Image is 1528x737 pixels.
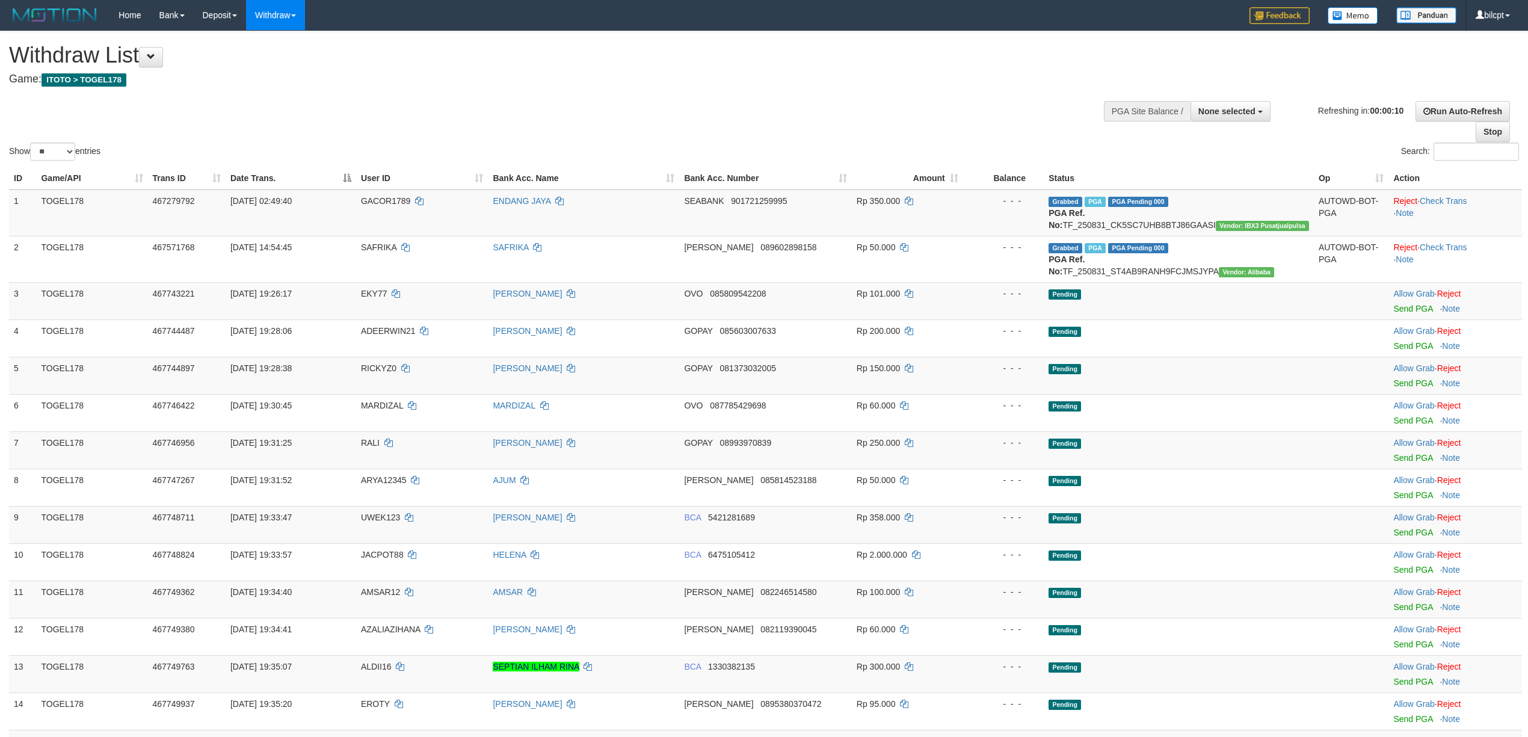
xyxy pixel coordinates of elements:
span: BCA [684,550,701,560]
a: [PERSON_NAME] [493,699,562,709]
a: Send PGA [1393,714,1432,724]
span: PGA Pending [1108,197,1168,207]
div: - - - [968,195,1039,207]
td: 11 [9,581,36,618]
a: Stop [1476,122,1510,142]
span: Pending [1049,327,1081,337]
span: Pending [1049,513,1081,523]
td: TOGEL178 [36,319,147,357]
a: Note [1442,304,1460,313]
td: 1 [9,190,36,236]
span: UWEK123 [361,513,400,522]
span: Copy 901721259995 to clipboard [731,196,787,206]
div: PGA Site Balance / [1104,101,1191,122]
a: Allow Grab [1393,438,1434,448]
a: HELENA [493,550,526,560]
span: OVO [684,289,703,298]
a: Note [1442,565,1460,575]
a: [PERSON_NAME] [493,289,562,298]
span: 467743221 [153,289,195,298]
a: Note [1442,677,1460,686]
a: AMSAR [493,587,523,597]
td: TF_250831_ST4AB9RANH9FCJMSJYPA [1044,236,1314,282]
td: TOGEL178 [36,692,147,730]
a: Check Trans [1420,196,1467,206]
span: 467749763 [153,662,195,671]
a: Allow Grab [1393,662,1434,671]
span: ARYA12345 [361,475,407,485]
span: Copy 6475105412 to clipboard [708,550,755,560]
span: 467749362 [153,587,195,597]
a: Check Trans [1420,242,1467,252]
th: Game/API: activate to sort column ascending [36,167,147,190]
span: None selected [1198,106,1255,116]
td: TOGEL178 [36,431,147,469]
span: RALI [361,438,380,448]
a: Note [1442,378,1460,388]
th: Bank Acc. Number: activate to sort column ascending [679,167,851,190]
td: TOGEL178 [36,469,147,506]
span: Rp 95.000 [857,699,896,709]
span: [DATE] 19:35:20 [230,699,292,709]
td: 4 [9,319,36,357]
a: Reject [1437,289,1461,298]
img: MOTION_logo.png [9,6,100,24]
span: 467749937 [153,699,195,709]
a: Note [1396,254,1414,264]
span: SAFRIKA [361,242,396,252]
a: [PERSON_NAME] [493,438,562,448]
td: 9 [9,506,36,543]
td: 8 [9,469,36,506]
td: 10 [9,543,36,581]
span: Pending [1049,588,1081,598]
input: Search: [1434,143,1519,161]
a: Note [1442,416,1460,425]
span: [DATE] 19:30:45 [230,401,292,410]
span: PGA Pending [1108,243,1168,253]
a: Allow Grab [1393,401,1434,410]
a: Note [1442,341,1460,351]
a: Reject [1437,401,1461,410]
td: · [1388,431,1522,469]
a: Allow Grab [1393,624,1434,634]
div: - - - [968,511,1039,523]
span: [DATE] 14:54:45 [230,242,292,252]
div: - - - [968,241,1039,253]
a: Note [1442,640,1460,649]
img: Button%20Memo.svg [1328,7,1378,24]
a: Reject [1393,196,1417,206]
td: · · [1388,236,1522,282]
span: ITOTO > TOGEL178 [42,73,126,87]
div: - - - [968,399,1039,412]
a: Allow Grab [1393,363,1434,373]
a: Reject [1437,438,1461,448]
span: [DATE] 19:33:47 [230,513,292,522]
span: · [1393,587,1437,597]
span: 467746422 [153,401,195,410]
td: 3 [9,282,36,319]
span: [DATE] 19:26:17 [230,289,292,298]
span: Pending [1049,662,1081,673]
span: [PERSON_NAME] [684,624,753,634]
span: ADEERWIN21 [361,326,416,336]
span: Marked by bilcs1 [1085,243,1106,253]
a: [PERSON_NAME] [493,363,562,373]
span: AZALIAZIHANA [361,624,421,634]
td: 7 [9,431,36,469]
span: Grabbed [1049,197,1082,207]
span: Rp 60.000 [857,401,896,410]
a: Reject [1437,363,1461,373]
span: [DATE] 19:34:40 [230,587,292,597]
td: TOGEL178 [36,190,147,236]
td: TOGEL178 [36,543,147,581]
a: Note [1396,208,1414,218]
th: Op: activate to sort column ascending [1314,167,1388,190]
span: Grabbed [1049,243,1082,253]
span: GOPAY [684,438,712,448]
td: TOGEL178 [36,394,147,431]
span: · [1393,401,1437,410]
td: 2 [9,236,36,282]
span: · [1393,624,1437,634]
img: Feedback.jpg [1249,7,1310,24]
span: Pending [1049,476,1081,486]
